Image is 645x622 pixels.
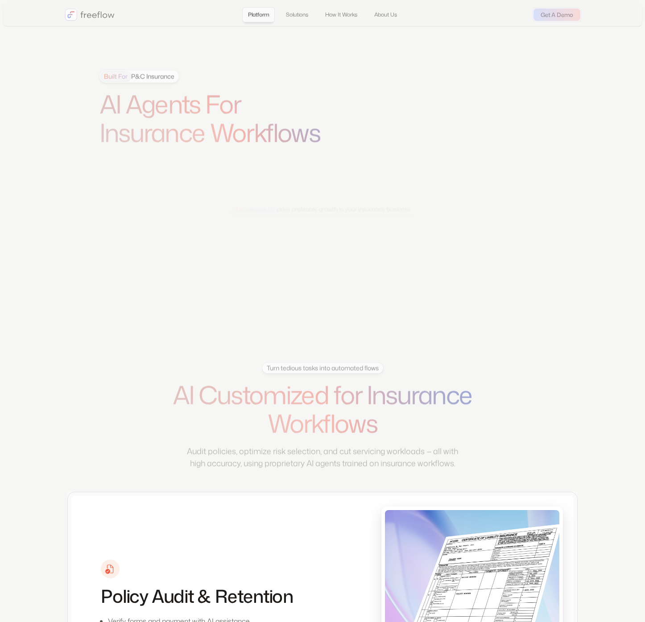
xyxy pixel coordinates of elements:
[231,204,410,214] div: drive profitable growth in your insurance business
[100,71,131,82] span: Built For
[65,8,115,21] a: home
[182,445,463,469] p: Audit policies, optimize risk selection, and cut servicing workloads — all with high accuracy, us...
[319,7,363,22] a: How It Works
[152,380,493,438] h1: AI Customized for Insurance Workflows
[99,90,345,147] h1: AI Agents For Insurance Workflows
[267,363,379,372] div: Turn tedious tasks into automated flows
[368,7,403,22] a: About Us
[242,7,274,22] a: Platform
[100,71,174,82] div: P&C Insurance
[533,8,580,21] a: Get A Demo
[101,585,293,607] h3: Policy Audit & Retention
[387,137,546,156] form: Email Form
[231,204,277,214] span: 3 strategies to
[280,7,314,22] a: Solutions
